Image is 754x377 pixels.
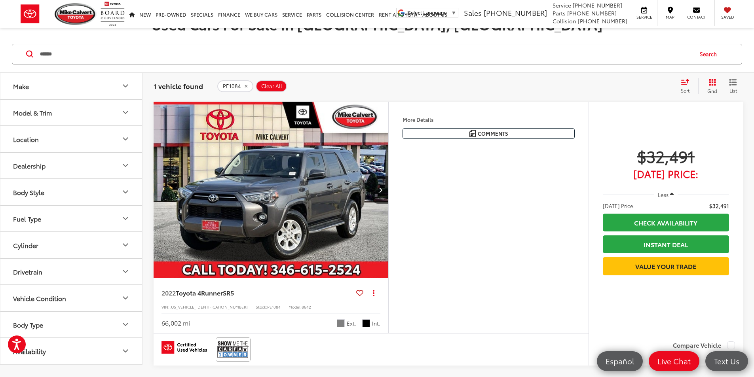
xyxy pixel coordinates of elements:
span: SR5 [223,288,234,297]
div: 2022 Toyota 4Runner SR5 0 [153,102,389,278]
span: Stock: [256,304,267,310]
span: Comments [478,130,508,137]
span: Sort [681,87,689,94]
span: 1 vehicle found [154,81,203,91]
a: Live Chat [649,351,699,371]
button: Clear All [256,80,287,92]
span: VIN: [161,304,169,310]
span: Sales [464,8,482,18]
button: DealershipDealership [0,153,143,178]
div: Drivetrain [13,268,42,275]
span: Saved [719,14,736,20]
span: PE1084 [267,304,281,310]
a: Español [597,351,643,371]
button: Fuel TypeFuel Type [0,206,143,231]
span: Less [658,191,669,198]
span: Ext. [347,320,356,327]
span: 2022 [161,288,176,297]
div: Dealership [13,162,46,169]
button: Model & TrimModel & Trim [0,100,143,125]
div: Fuel Type [121,214,130,223]
img: Mike Calvert Toyota [55,3,97,25]
h4: More Details [403,117,575,122]
span: Parts [553,9,566,17]
div: Drivetrain [121,267,130,276]
a: Check Availability [603,214,729,231]
span: [US_VEHICLE_IDENTIFICATION_NUMBER] [169,304,248,310]
button: Comments [403,128,575,139]
button: DrivetrainDrivetrain [0,259,143,284]
div: Availability [13,347,46,355]
img: Comments [469,130,476,137]
span: [PHONE_NUMBER] [567,9,617,17]
div: Location [121,134,130,144]
span: ▼ [451,10,456,16]
button: Select sort value [677,78,698,94]
div: Body Type [121,320,130,329]
span: [PHONE_NUMBER] [484,8,547,18]
span: Español [602,356,638,366]
div: Cylinder [121,240,130,250]
div: 66,002 mi [161,318,190,328]
a: 2022 Toyota 4Runner SR52022 Toyota 4Runner SR52022 Toyota 4Runner SR52022 Toyota 4Runner SR5 [153,102,389,278]
span: Collision [553,17,576,25]
span: [DATE] Price: [603,170,729,178]
button: Actions [367,286,380,300]
button: Grid View [698,78,723,94]
button: Body StyleBody Style [0,179,143,205]
span: List [729,87,737,94]
button: Vehicle ConditionVehicle Condition [0,285,143,311]
div: Body Type [13,321,43,328]
img: View CARFAX report [217,339,249,360]
span: PE1084 [223,83,241,89]
span: [PHONE_NUMBER] [573,1,622,9]
div: Vehicle Condition [13,294,66,302]
a: Text Us [705,351,748,371]
div: Body Style [121,187,130,197]
button: MakeMake [0,73,143,99]
span: Contact [687,14,706,20]
button: List View [723,78,743,94]
div: Vehicle Condition [121,293,130,303]
button: AvailabilityAvailability [0,338,143,364]
button: Body TypeBody Type [0,312,143,337]
label: Compare Vehicle [673,341,735,349]
span: Graphite [362,319,370,327]
div: Availability [121,346,130,356]
span: Text Us [710,356,743,366]
div: Cylinder [13,241,38,249]
span: Live Chat [653,356,695,366]
span: Clear All [261,83,282,89]
a: Instant Deal [603,235,729,253]
a: Value Your Trade [603,257,729,275]
button: Next image [372,176,388,204]
a: 2022Toyota 4RunnerSR5 [161,288,353,297]
span: Int. [372,320,380,327]
img: 2022 Toyota 4Runner SR5 [153,102,389,278]
span: Map [661,14,679,20]
span: [DATE] Price: [603,202,634,210]
span: 8642 [302,304,311,310]
div: Model & Trim [13,109,52,116]
span: dropdown dots [373,290,374,296]
span: Service [553,1,571,9]
span: Model: [289,304,302,310]
span: [PHONE_NUMBER] [578,17,627,25]
span: $32,491 [603,146,729,166]
span: $32,491 [709,202,729,210]
span: Grid [707,87,717,94]
button: CylinderCylinder [0,232,143,258]
span: Service [635,14,653,20]
span: Toyota 4Runner [176,288,223,297]
input: Search by Make, Model, or Keyword [39,45,692,64]
img: Toyota Certified Used Vehicles [161,341,207,354]
button: Search [692,44,728,64]
div: Model & Trim [121,108,130,117]
div: Make [121,81,130,91]
button: LocationLocation [0,126,143,152]
div: Fuel Type [13,215,41,222]
span: Magnetic Gray [337,319,345,327]
div: Make [13,82,29,90]
div: Dealership [121,161,130,170]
